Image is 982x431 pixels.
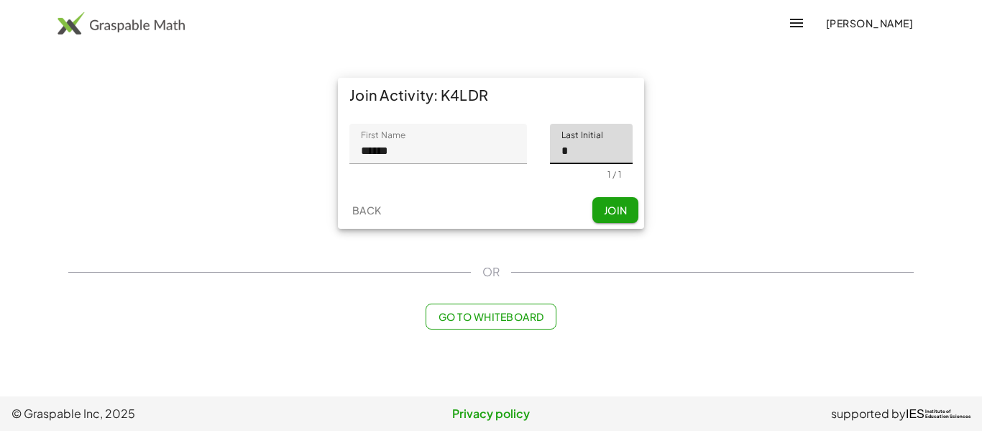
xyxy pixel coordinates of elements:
span: supported by [831,405,906,422]
a: Privacy policy [331,405,651,422]
span: © Graspable Inc, 2025 [12,405,331,422]
a: IESInstitute ofEducation Sciences [906,405,970,422]
span: Join [603,204,627,217]
span: Go to Whiteboard [438,310,543,323]
button: Go to Whiteboard [426,304,556,330]
span: Back [352,204,381,217]
button: Back [344,197,390,223]
span: [PERSON_NAME] [825,17,913,30]
button: Join [592,197,638,223]
span: IES [906,407,924,421]
div: 1 / 1 [607,169,621,180]
span: Institute of Education Sciences [925,409,970,419]
span: OR [482,263,500,281]
div: Join Activity: K4LDR [338,78,644,112]
button: [PERSON_NAME] [814,10,924,36]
